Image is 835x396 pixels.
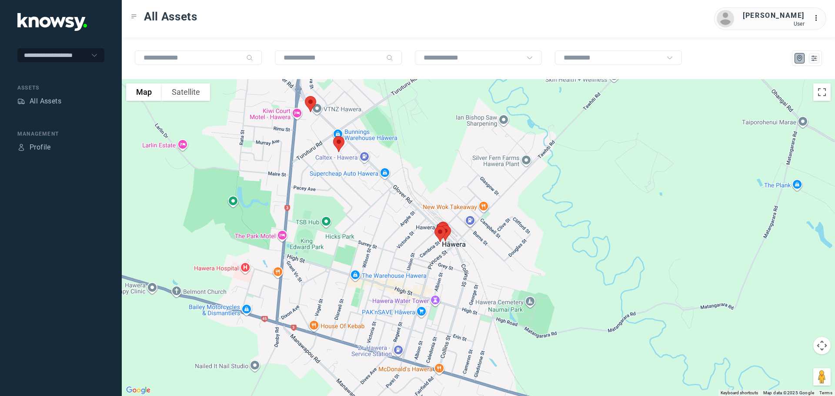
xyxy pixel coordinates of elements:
[30,96,61,106] div: All Assets
[796,54,804,62] div: Map
[30,142,51,153] div: Profile
[246,54,253,61] div: Search
[17,143,25,151] div: Profile
[17,142,51,153] a: ProfileProfile
[386,54,393,61] div: Search
[17,84,104,92] div: Assets
[131,13,137,20] div: Toggle Menu
[17,96,61,106] a: AssetsAll Assets
[144,9,197,24] span: All Assets
[124,385,153,396] img: Google
[813,368,831,386] button: Drag Pegman onto the map to open Street View
[743,21,805,27] div: User
[17,13,87,31] img: Application Logo
[813,337,831,354] button: Map camera controls
[813,13,824,23] div: :
[162,83,210,101] button: Show satellite imagery
[810,54,818,62] div: List
[17,130,104,138] div: Management
[813,13,824,25] div: :
[721,390,758,396] button: Keyboard shortcuts
[124,385,153,396] a: Open this area in Google Maps (opens a new window)
[717,10,734,27] img: avatar.png
[819,390,832,395] a: Terms (opens in new tab)
[763,390,814,395] span: Map data ©2025 Google
[17,97,25,105] div: Assets
[126,83,162,101] button: Show street map
[743,10,805,21] div: [PERSON_NAME]
[814,15,822,21] tspan: ...
[813,83,831,101] button: Toggle fullscreen view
